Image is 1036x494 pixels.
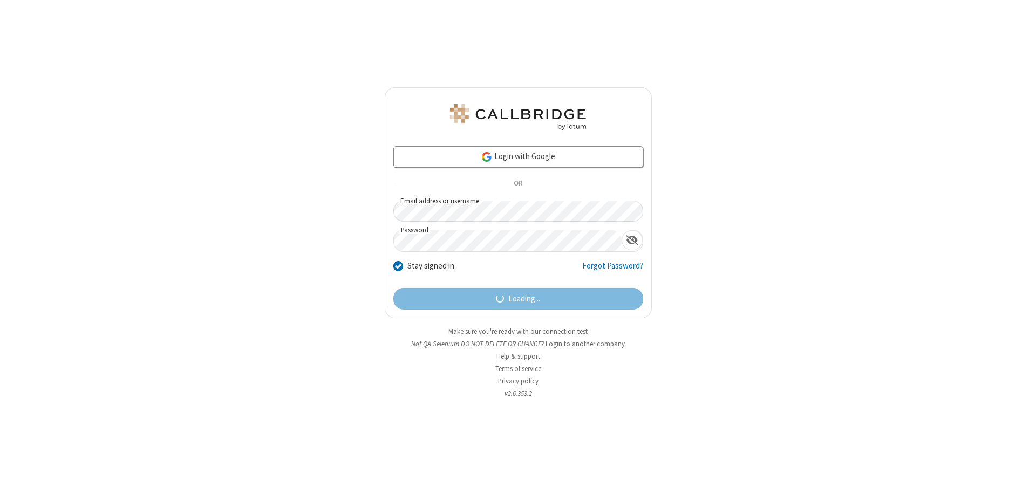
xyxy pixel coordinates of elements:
img: QA Selenium DO NOT DELETE OR CHANGE [448,104,588,130]
a: Login with Google [393,146,643,168]
a: Forgot Password? [582,260,643,280]
div: Show password [622,230,643,250]
span: Loading... [508,293,540,305]
input: Email address or username [393,201,643,222]
a: Make sure you're ready with our connection test [448,327,588,336]
button: Loading... [393,288,643,310]
a: Help & support [496,352,540,361]
span: OR [509,177,527,192]
img: google-icon.png [481,151,493,163]
input: Password [394,230,622,251]
label: Stay signed in [407,260,454,272]
a: Privacy policy [498,376,539,386]
li: Not QA Selenium DO NOT DELETE OR CHANGE? [385,339,652,349]
button: Login to another company [546,339,625,349]
a: Terms of service [495,364,541,373]
li: v2.6.353.2 [385,388,652,399]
